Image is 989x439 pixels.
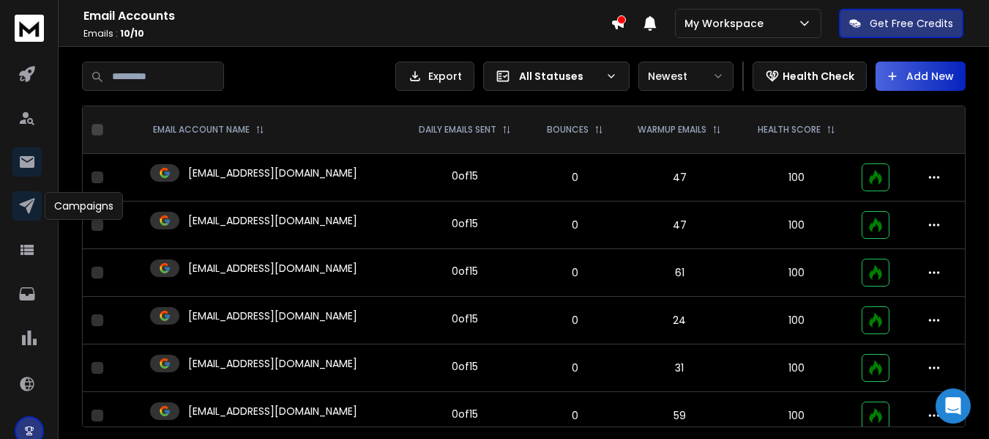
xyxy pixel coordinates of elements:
[783,69,854,84] p: Health Check
[452,407,478,421] div: 0 of 15
[839,9,963,38] button: Get Free Credits
[452,311,478,326] div: 0 of 15
[547,124,589,136] p: BOUNCES
[619,202,739,249] td: 47
[638,62,734,91] button: Newest
[188,309,357,323] p: [EMAIL_ADDRESS][DOMAIN_NAME]
[452,264,478,278] div: 0 of 15
[15,15,44,42] img: logo
[83,7,611,25] h1: Email Accounts
[539,408,611,423] p: 0
[619,154,739,202] td: 47
[519,69,600,84] p: All Statuses
[619,249,739,297] td: 61
[739,249,853,297] td: 100
[419,124,496,136] p: DAILY EMAILS SENT
[684,16,769,31] p: My Workspace
[539,218,611,232] p: 0
[753,62,867,91] button: Health Check
[452,169,478,183] div: 0 of 15
[638,124,706,136] p: WARMUP EMAILS
[452,216,478,231] div: 0 of 15
[539,361,611,375] p: 0
[619,297,739,344] td: 24
[188,213,357,228] p: [EMAIL_ADDRESS][DOMAIN_NAME]
[739,202,853,249] td: 100
[619,344,739,392] td: 31
[739,297,853,344] td: 100
[45,192,123,220] div: Campaigns
[936,388,971,424] div: Open Intercom Messenger
[539,265,611,280] p: 0
[539,313,611,328] p: 0
[870,16,953,31] p: Get Free Credits
[153,124,264,136] div: EMAIL ACCOUNT NAME
[739,344,853,392] td: 100
[739,154,853,202] td: 100
[876,62,966,91] button: Add New
[452,359,478,374] div: 0 of 15
[188,166,357,180] p: [EMAIL_ADDRESS][DOMAIN_NAME]
[188,356,357,371] p: [EMAIL_ADDRESS][DOMAIN_NAME]
[120,27,144,40] span: 10 / 10
[188,261,357,276] p: [EMAIL_ADDRESS][DOMAIN_NAME]
[83,28,611,40] p: Emails :
[539,170,611,185] p: 0
[188,404,357,418] p: [EMAIL_ADDRESS][DOMAIN_NAME]
[395,62,474,91] button: Export
[758,124,821,136] p: HEALTH SCORE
